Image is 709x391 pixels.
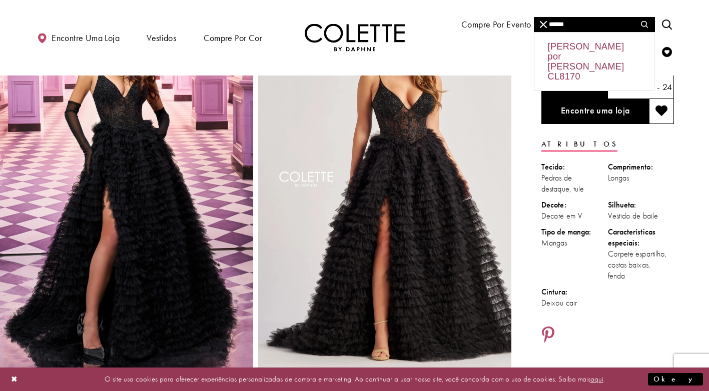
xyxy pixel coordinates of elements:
[541,210,608,221] div: Decote em V
[6,370,23,388] button: Caixa de diálogo Fechar
[52,33,120,43] span: Encontre uma loja
[541,199,608,210] div: Decote:
[541,137,617,151] a: Atributos
[204,33,262,43] span: Compre por cor
[609,81,643,92] span: Tamanho:
[608,248,674,281] div: Corpete espartilho, costas baixas, fenda
[648,373,703,385] button: Caixa de diálogo Enviar
[635,17,654,32] button: Enviar pesquisa
[541,172,608,194] div: Pedras de destaque, tule
[534,17,654,32] input: Procurar
[541,237,608,248] div: Mangas
[659,10,674,37] a: Alternar pesquisa
[541,226,608,237] div: Tipo de manga:
[608,226,674,248] div: Características especiais:
[534,17,553,32] button: Fechar pesquisa
[608,210,674,221] div: Vestido de baile
[649,99,674,124] button: Adicionar à lista de desejos
[534,17,655,32] div: Formulário de pesquisa
[659,37,674,65] a: Verifique a lista de desejos
[541,326,555,345] a: Compartilhe usando o Pinterest - Abre em uma nova guia
[461,19,531,29] span: Compre por evento
[608,199,674,210] div: Silhueta:
[556,10,637,37] a: Conheça o designer
[147,33,176,43] span: Vestidos
[590,374,603,384] a: aqui
[564,82,584,92] h5: Cor escolhida
[541,297,608,308] div: Deixou cair
[541,99,649,124] a: Encontre uma loja
[541,286,608,297] div: Cintura:
[35,24,122,51] a: Encontre uma loja
[644,82,672,92] h5: 00 - 24
[305,24,405,51] img: Colette por Daphne
[72,372,637,386] p: O site usa cookies para oferecer experiências personalizadas de compra e marketing. Ao continuar ...
[541,161,608,172] div: Tecido:
[534,32,654,90] div: [PERSON_NAME] por [PERSON_NAME] CL8170
[608,172,674,183] div: Longas
[459,10,534,37] span: Compre por evento
[201,24,265,51] span: Compre por cor
[608,161,674,172] div: Comprimento:
[144,24,179,51] span: Vestidos
[305,24,405,51] a: Visite a página inicial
